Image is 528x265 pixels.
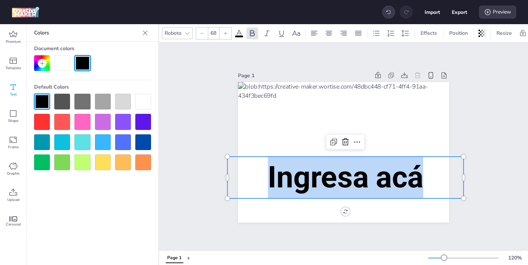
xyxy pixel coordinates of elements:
[479,5,516,19] div: Preview
[162,251,187,264] div: Tabs
[10,92,17,97] span: Text
[7,171,20,176] span: Graphic
[419,29,439,37] span: Effects
[34,24,139,42] p: Colors
[12,7,39,18] img: logo Creative Maker
[268,160,423,195] span: Ingresa acá
[506,254,524,262] div: 120 %
[163,28,183,38] div: Roboto
[167,255,181,261] div: Page 1
[34,42,151,55] div: Document colors
[238,72,370,79] div: Page 1
[8,144,19,150] span: Frame
[6,221,21,227] span: Carousel
[495,29,513,37] span: Resize
[448,29,469,37] span: Position
[425,4,440,20] button: Import
[452,4,467,20] button: Export
[5,65,21,71] span: Template
[6,39,21,45] span: Premium
[8,118,18,124] span: Shape
[34,80,151,94] div: Default Colors
[7,197,19,203] span: Upload
[187,251,190,264] button: +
